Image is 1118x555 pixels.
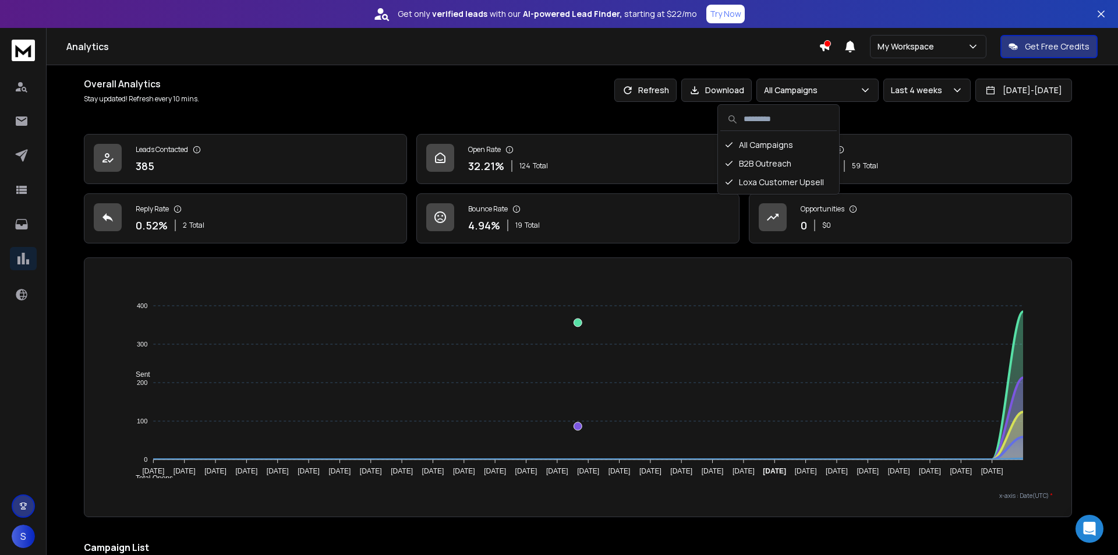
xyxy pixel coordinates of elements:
span: Total [525,221,540,230]
div: B2B Outreach [720,154,837,173]
p: Get only with our starting at $22/mo [398,8,697,20]
tspan: [DATE] [950,467,972,475]
div: All Campaigns [720,136,837,154]
span: S [12,525,35,548]
h1: Overall Analytics [84,77,199,91]
p: x-axis : Date(UTC) [103,492,1053,500]
p: Download [705,84,744,96]
tspan: [DATE] [235,467,257,475]
tspan: [DATE] [174,467,196,475]
h1: Analytics [66,40,819,54]
tspan: [DATE] [577,467,599,475]
div: Loxa Customer Upsell [720,173,837,192]
p: $ 0 [822,221,831,230]
span: 2 [183,221,187,230]
p: Get Free Credits [1025,41,1089,52]
p: Refresh [638,84,669,96]
tspan: [DATE] [981,467,1003,475]
tspan: [DATE] [639,467,661,475]
p: Try Now [710,8,741,20]
tspan: [DATE] [298,467,320,475]
tspan: [DATE] [857,467,879,475]
tspan: [DATE] [702,467,724,475]
tspan: 400 [137,302,147,309]
tspan: [DATE] [670,467,692,475]
span: 124 [519,161,530,171]
p: 32.21 % [468,158,504,174]
tspan: [DATE] [608,467,631,475]
p: 4.94 % [468,217,500,234]
tspan: [DATE] [515,467,537,475]
tspan: [DATE] [484,467,506,475]
tspan: 200 [137,379,147,386]
p: 0.52 % [136,217,168,234]
h2: Campaign List [84,540,1072,554]
tspan: [DATE] [422,467,444,475]
tspan: 100 [137,418,147,425]
span: Total [533,161,548,171]
p: Reply Rate [136,204,169,214]
tspan: [DATE] [360,467,382,475]
tspan: [DATE] [267,467,289,475]
p: My Workspace [878,41,939,52]
button: [DATE]-[DATE] [975,79,1072,102]
img: logo [12,40,35,61]
tspan: [DATE] [391,467,413,475]
p: Leads Contacted [136,145,188,154]
p: All Campaigns [764,84,822,96]
p: 385 [136,158,154,174]
tspan: [DATE] [328,467,351,475]
p: Bounce Rate [468,204,508,214]
p: Stay updated! Refresh every 10 mins. [84,94,199,104]
tspan: [DATE] [826,467,848,475]
span: Total [189,221,204,230]
p: Open Rate [468,145,501,154]
span: Total Opens [127,474,173,482]
tspan: [DATE] [453,467,475,475]
strong: AI-powered Lead Finder, [523,8,622,20]
tspan: [DATE] [204,467,227,475]
tspan: [DATE] [142,467,164,475]
p: 0 [801,217,807,234]
tspan: [DATE] [763,467,786,475]
tspan: [DATE] [919,467,941,475]
div: Open Intercom Messenger [1075,515,1103,543]
tspan: [DATE] [888,467,910,475]
span: 19 [515,221,522,230]
span: Total [863,161,878,171]
strong: verified leads [432,8,487,20]
tspan: [DATE] [795,467,817,475]
span: 59 [852,161,861,171]
tspan: [DATE] [733,467,755,475]
tspan: 300 [137,341,147,348]
tspan: 0 [144,456,147,463]
tspan: [DATE] [546,467,568,475]
p: Last 4 weeks [891,84,947,96]
span: Sent [127,370,150,379]
p: Opportunities [801,204,844,214]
